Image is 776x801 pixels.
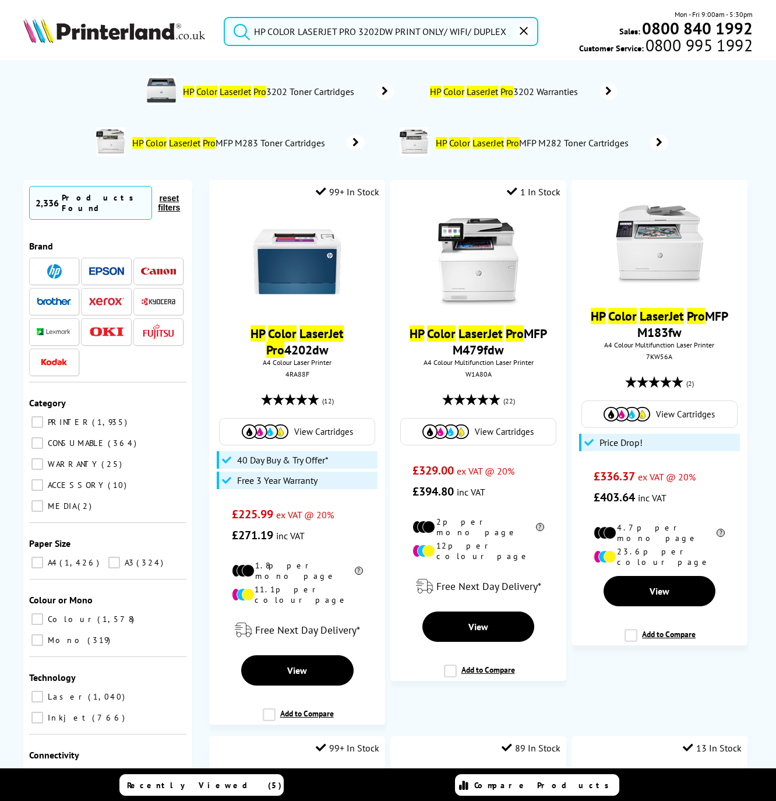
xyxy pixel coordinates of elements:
mark: HP [410,325,424,342]
img: HP [47,264,62,279]
span: £403.64 [594,490,635,505]
div: 4RA88F [218,370,376,378]
div: Products Found [62,192,146,213]
a: HP Color LaserJet ProMFP M479fdw [410,325,547,358]
span: £271.19 [232,528,273,543]
span: MFP M282 Toner Cartridges [435,137,633,149]
mark: Color [268,325,297,342]
img: 7KW74A-conspage.jpg [96,127,125,156]
div: 99+ In Stock [316,186,379,198]
span: £336.37 [594,469,635,484]
span: MEDIA [45,501,76,511]
span: View [650,585,669,597]
mark: Color [608,308,637,324]
span: Colour or Mono [29,594,93,606]
img: Brother [37,297,72,305]
a: HP Color LaserJet Pro4202dw [251,325,344,358]
mark: Pro [506,137,519,149]
span: inc VAT [276,530,305,542]
input: Search product or brand [224,17,538,46]
input: CONSUMABLE 364 [31,437,43,449]
div: 13 In Stock [683,742,742,754]
mark: HP [251,325,265,342]
span: Brand [29,240,53,252]
img: Xerox [89,297,124,305]
span: 324 [136,557,166,568]
li: 11.1p per colour page [232,584,363,605]
mark: HP [132,137,143,149]
span: ex VAT @ 20% [638,471,696,483]
input: WARRANTY 25 [31,458,43,470]
span: Free 3 Year Warranty [237,475,318,486]
a: HP Color LaserJet ProMFP M282 Toner Cartridges [435,127,668,159]
label: Add to Compare [263,708,334,730]
span: Mono [45,635,86,645]
div: W1A80A [399,370,557,378]
span: ex VAT @ 20% [276,509,334,521]
mark: HP [436,137,447,149]
span: £225.99 [232,507,273,522]
li: 2p per mono page [412,517,544,537]
a: Compare Products [455,774,619,796]
span: CONSUMABLE [45,438,107,448]
span: 2,336 [36,197,59,209]
li: 1.8p per mono page [232,560,363,581]
input: ACCESSORY 10 [31,479,43,491]
label: Add to Compare [444,665,515,687]
img: Lexmark [37,328,72,335]
mark: Color [449,137,470,149]
img: Printerland Logo [23,17,205,43]
span: 10 [108,480,129,490]
mark: Color [443,86,464,97]
mark: Pro [266,342,284,358]
img: Cartridges [242,424,288,439]
a: HP Color LaserJet Pro3202 Warranties [429,83,618,100]
a: View [422,612,535,642]
mark: HP [430,86,441,97]
img: Epson [89,267,124,276]
span: 25 [101,459,125,469]
input: A3 324 [108,557,120,568]
span: A4 Colour Laser Printer [215,358,379,367]
div: 7KW56A [580,352,738,361]
img: Fujitsu [143,325,174,339]
span: 766 [92,712,128,723]
div: modal_delivery [215,614,379,647]
span: View [287,665,307,676]
span: View Cartridges [475,426,534,437]
div: 99+ In Stock [316,742,379,754]
span: ex VAT @ 20% [457,465,514,477]
span: 1,040 [88,691,128,702]
mark: Pro [203,137,216,149]
span: 0800 995 1992 [644,40,753,51]
span: 1,578 [97,614,137,624]
span: £394.80 [412,484,454,499]
span: Connectivity [29,749,79,761]
span: PRINTER [45,417,91,427]
input: A4 1,426 [31,557,43,568]
span: (12) [322,390,334,412]
img: Kodak [37,359,72,366]
span: Paper Size [29,537,70,549]
span: View [468,621,488,633]
span: 3202 Toner Cartridges [182,86,358,97]
a: Recently Viewed (5) [119,774,284,796]
a: View [241,655,354,686]
a: HP Color LaserJet ProMFP M283 Toner Cartridges [131,127,365,159]
span: 319 [87,635,113,645]
img: HP-M479fdw-Front-Small.jpg [435,218,522,305]
a: HP Color LaserJet ProMFP M183fw [591,308,728,340]
mark: HP [591,308,605,324]
img: OKI [89,327,124,337]
input: Laser 1,040 [31,691,43,702]
span: A4 Colour Multifunction Laser Printer [577,340,741,349]
span: Compare Products [474,780,615,791]
span: A3 [122,557,135,568]
span: Laser [45,691,87,702]
mark: LaserJet [472,137,504,149]
span: Inkjet [45,712,91,723]
mark: Pro [500,86,513,97]
span: 2 [77,501,94,511]
mark: LaserJet [169,137,200,149]
span: A4 [45,557,58,568]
